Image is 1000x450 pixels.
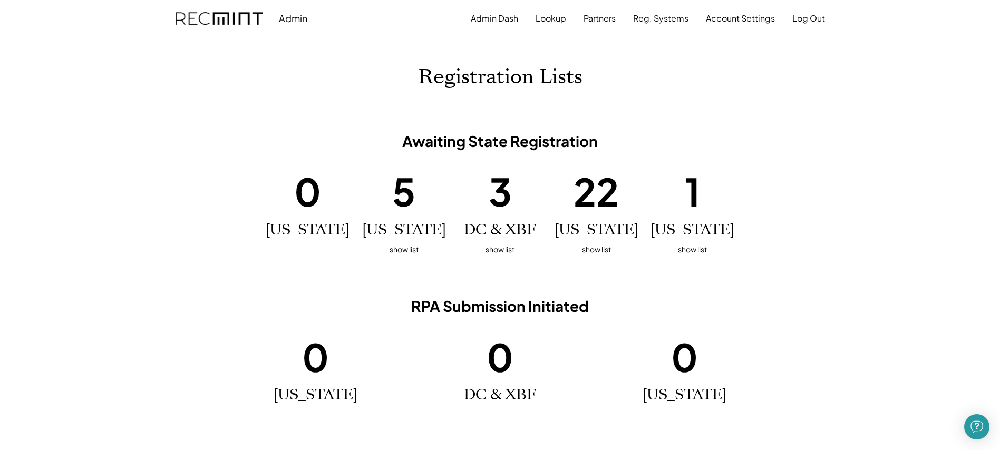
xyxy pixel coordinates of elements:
h1: 1 [685,167,700,216]
div: Open Intercom Messenger [964,414,989,439]
h1: 3 [489,167,512,216]
h1: Registration Lists [418,65,582,90]
u: show list [390,244,419,254]
button: Log Out [792,8,825,29]
h1: 0 [671,332,698,381]
img: recmint-logotype%403x.png [176,12,263,25]
div: Admin [279,12,307,24]
h2: [US_STATE] [274,386,357,404]
button: Account Settings [706,8,775,29]
h3: RPA Submission Initiated [263,297,737,316]
button: Reg. Systems [633,8,688,29]
h2: DC & XBF [464,386,536,404]
h1: 5 [392,167,415,216]
h1: 0 [302,332,329,381]
u: show list [678,244,707,254]
h2: [US_STATE] [555,221,638,239]
h3: Awaiting State Registration [263,132,737,151]
h2: DC & XBF [464,221,536,239]
u: show list [486,244,514,254]
button: Partners [584,8,616,29]
h1: 22 [574,167,619,216]
h2: [US_STATE] [266,221,349,239]
h2: [US_STATE] [362,221,446,239]
button: Lookup [536,8,566,29]
h2: [US_STATE] [651,221,734,239]
u: show list [582,244,611,254]
h1: 0 [487,332,513,381]
h1: 0 [294,167,321,216]
h2: [US_STATE] [643,386,726,404]
button: Admin Dash [471,8,518,29]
